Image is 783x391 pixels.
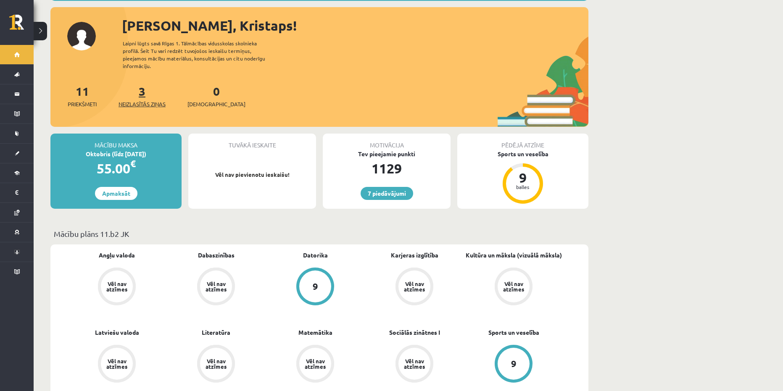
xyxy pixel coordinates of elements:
[122,16,588,36] div: [PERSON_NAME], Kristaps!
[323,150,451,158] div: Tev pieejamie punkti
[303,251,328,260] a: Datorika
[198,251,235,260] a: Dabaszinības
[510,184,535,189] div: balles
[403,358,426,369] div: Vēl nav atzīmes
[95,328,139,337] a: Latviešu valoda
[187,100,245,108] span: [DEMOGRAPHIC_DATA]
[488,328,539,337] a: Sports un veselība
[391,251,438,260] a: Karjeras izglītība
[303,358,327,369] div: Vēl nav atzīmes
[95,187,137,200] a: Apmaksāt
[9,15,34,36] a: Rīgas 1. Tālmācības vidusskola
[365,268,464,307] a: Vēl nav atzīmes
[105,358,129,369] div: Vēl nav atzīmes
[50,158,182,178] div: 55.00
[67,345,166,384] a: Vēl nav atzīmes
[298,328,332,337] a: Matemātika
[511,359,517,368] div: 9
[313,282,318,291] div: 9
[457,134,588,150] div: Pēdējā atzīme
[204,281,228,292] div: Vēl nav atzīmes
[192,171,312,179] p: Vēl nav pievienotu ieskaišu!
[188,134,316,150] div: Tuvākā ieskaite
[457,150,588,205] a: Sports un veselība 9 balles
[50,134,182,150] div: Mācību maksa
[68,100,97,108] span: Priekšmeti
[119,84,166,108] a: 3Neizlasītās ziņas
[389,328,440,337] a: Sociālās zinātnes I
[403,281,426,292] div: Vēl nav atzīmes
[365,345,464,384] a: Vēl nav atzīmes
[204,358,228,369] div: Vēl nav atzīmes
[123,39,280,70] div: Laipni lūgts savā Rīgas 1. Tālmācības vidusskolas skolnieka profilā. Šeit Tu vari redzēt tuvojošo...
[105,281,129,292] div: Vēl nav atzīmes
[50,150,182,158] div: Oktobris (līdz [DATE])
[187,84,245,108] a: 0[DEMOGRAPHIC_DATA]
[166,345,266,384] a: Vēl nav atzīmes
[202,328,230,337] a: Literatūra
[266,268,365,307] a: 9
[266,345,365,384] a: Vēl nav atzīmes
[68,84,97,108] a: 11Priekšmeti
[130,157,136,170] span: €
[119,100,166,108] span: Neizlasītās ziņas
[323,134,451,150] div: Motivācija
[166,268,266,307] a: Vēl nav atzīmes
[67,268,166,307] a: Vēl nav atzīmes
[464,345,563,384] a: 9
[510,171,535,184] div: 9
[502,281,525,292] div: Vēl nav atzīmes
[466,251,562,260] a: Kultūra un māksla (vizuālā māksla)
[457,150,588,158] div: Sports un veselība
[99,251,135,260] a: Angļu valoda
[361,187,413,200] a: 7 piedāvājumi
[54,228,585,239] p: Mācību plāns 11.b2 JK
[323,158,451,178] div: 1129
[464,268,563,307] a: Vēl nav atzīmes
